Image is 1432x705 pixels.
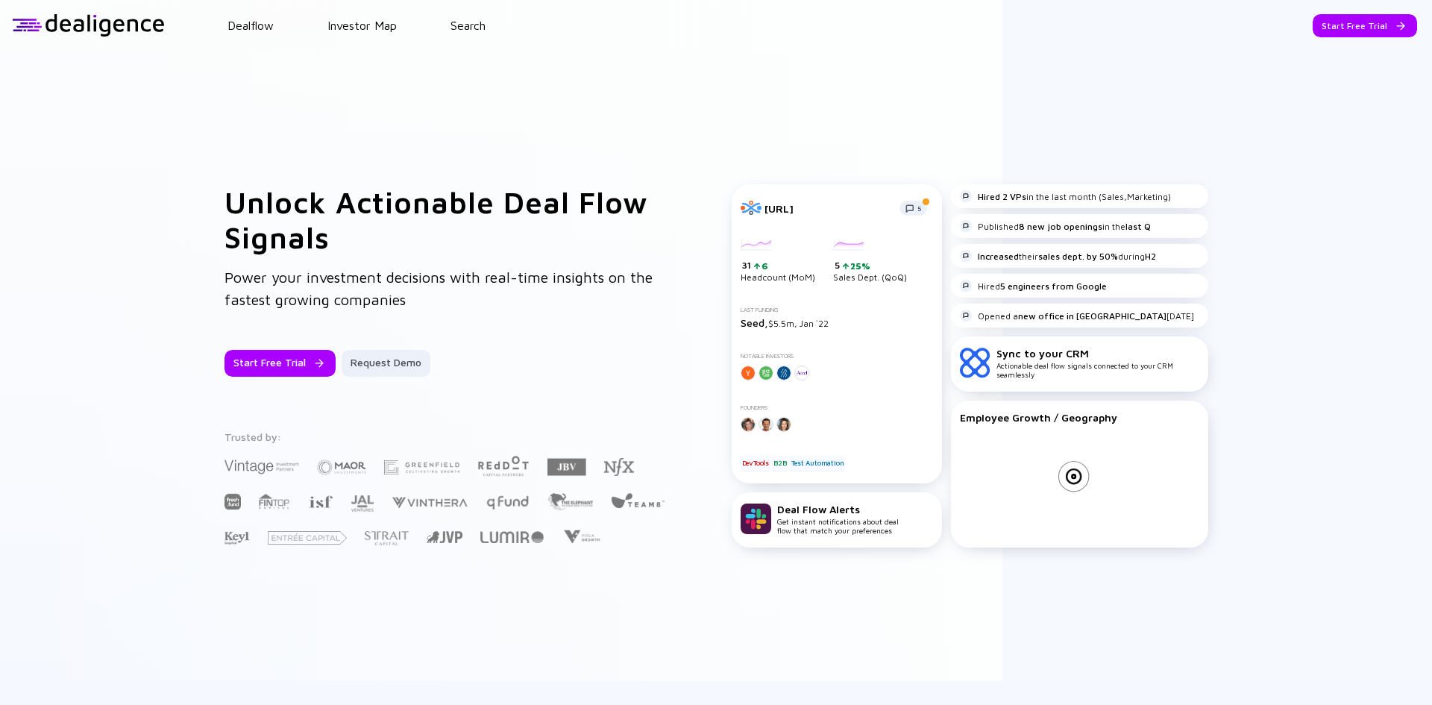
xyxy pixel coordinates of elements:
[833,239,907,283] div: Sales Dept. (QoQ)
[978,191,1026,202] strong: Hired 2 VPs
[741,307,933,313] div: Last Funding
[741,404,933,411] div: Founders
[342,350,430,377] button: Request Demo
[317,455,366,480] img: Maor Investments
[547,493,593,510] img: The Elephant
[547,457,586,477] img: JBV Capital
[960,280,1107,292] div: Hired
[960,220,1151,232] div: Published in the
[741,316,768,329] span: Seed,
[741,456,770,471] div: DevTools
[477,453,530,477] img: Red Dot Capital Partners
[1018,310,1166,322] strong: new office in [GEOGRAPHIC_DATA]
[327,19,397,32] a: Investor Map
[742,260,815,272] div: 31
[224,430,668,443] div: Trusted by:
[1038,251,1118,262] strong: sales dept. by 50%
[1019,221,1102,232] strong: 8 new job openings
[777,503,899,535] div: Get instant notifications about deal flow that match your preferences
[960,190,1171,202] div: in the last month (Sales,Marketing)
[611,492,665,508] img: Team8
[996,347,1199,360] div: Sync to your CRM
[224,458,299,475] img: Vintage Investment Partners
[604,458,634,476] img: NFX
[960,250,1156,262] div: their during
[960,310,1194,322] div: Opened a [DATE]
[365,531,409,545] img: Strait Capital
[227,19,274,32] a: Dealflow
[224,350,336,377] button: Start Free Trial
[224,269,653,308] span: Power your investment decisions with real-time insights on the fastest growing companies
[1125,221,1151,232] strong: last Q
[1313,14,1417,37] button: Start Free Trial
[1000,281,1107,292] strong: 5 engineers from Google
[835,260,907,272] div: 5
[760,260,768,272] div: 6
[224,184,672,254] h1: Unlock Actionable Deal Flow Signals
[764,202,891,215] div: [URL]
[392,495,468,510] img: Vinthera
[480,531,544,543] img: Lumir Ventures
[486,493,530,511] img: Q Fund
[978,251,1019,262] strong: Increased
[562,530,601,544] img: Viola Growth
[427,531,462,543] img: Jerusalem Venture Partners
[259,493,290,510] img: FINTOP Capital
[960,411,1199,424] div: Employee Growth / Geography
[996,347,1199,379] div: Actionable deal flow signals connected to your CRM seamlessly
[224,531,250,545] img: Key1 Capital
[308,495,333,508] img: Israel Secondary Fund
[790,456,845,471] div: Test Automation
[741,316,933,329] div: $5.5m, Jan `22
[777,503,899,516] div: Deal Flow Alerts
[268,531,347,545] img: Entrée Capital
[1145,251,1156,262] strong: H2
[741,353,933,360] div: Notable Investors
[849,260,870,272] div: 25%
[384,460,459,474] img: Greenfield Partners
[351,495,374,512] img: JAL Ventures
[450,19,486,32] a: Search
[741,239,815,283] div: Headcount (MoM)
[772,456,788,471] div: B2B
